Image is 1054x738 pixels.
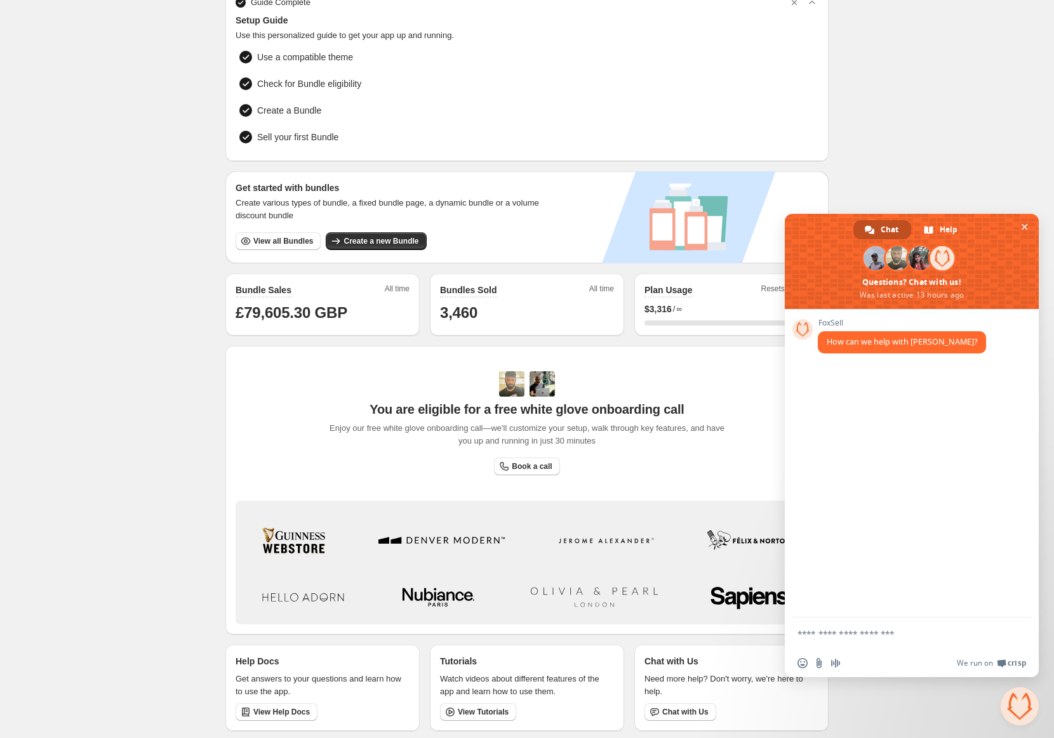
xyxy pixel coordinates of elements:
[1001,687,1039,725] div: Close chat
[957,658,1026,668] a: We run onCrisp
[236,29,818,42] span: Use this personalized guide to get your app up and running.
[827,336,977,347] span: How can we help with [PERSON_NAME]?
[257,131,338,143] span: Sell your first Bundle
[236,673,410,698] p: Get answers to your questions and learn how to use the app.
[257,77,361,90] span: Check for Bundle eligibility
[326,232,426,250] button: Create a new Bundle
[853,220,911,239] div: Chat
[644,673,818,698] p: Need more help? Don't worry, we're here to help.
[344,236,418,246] span: Create a new Bundle
[912,220,970,239] div: Help
[236,303,410,323] h1: £79,605.30 GBP
[644,303,818,315] div: /
[257,104,321,117] span: Create a Bundle
[370,402,684,417] span: You are eligible for a free white glove onboarding call
[440,655,477,668] p: Tutorials
[236,197,551,222] span: Create various types of bundle, a fixed bundle page, a dynamic bundle or a volume discount bundle
[957,658,993,668] span: We run on
[644,303,672,315] span: $ 3,316
[530,371,555,397] img: Prakhar
[458,707,509,717] span: View Tutorials
[499,371,524,397] img: Adi
[253,236,313,246] span: View all Bundles
[1008,658,1026,668] span: Crisp
[236,703,317,721] a: View Help Docs
[1018,220,1031,234] span: Close chat
[644,655,698,668] p: Chat with Us
[797,628,998,640] textarea: Compose your message...
[253,707,310,717] span: View Help Docs
[644,703,716,721] button: Chat with Us
[440,673,614,698] p: Watch videos about different features of the app and learn how to use them.
[818,319,986,327] span: FoxSell
[940,220,957,239] span: Help
[644,284,692,296] h2: Plan Usage
[385,284,410,298] span: All time
[494,458,559,475] a: Book a call
[676,304,682,314] span: ∞
[440,303,614,323] h1: 3,460
[236,181,551,194] h3: Get started with bundles
[797,658,808,668] span: Insert an emoji
[662,707,709,717] span: Chat with Us
[323,422,731,447] span: Enjoy our free white glove onboarding call—we'll customize your setup, walk through key features,...
[881,220,898,239] span: Chat
[814,658,824,668] span: Send a file
[512,461,552,471] span: Book a call
[236,655,279,668] p: Help Docs
[236,284,291,296] h2: Bundle Sales
[236,14,818,27] span: Setup Guide
[440,703,516,721] a: View Tutorials
[831,658,841,668] span: Audio message
[257,51,353,63] span: Use a compatible theme
[440,284,497,296] h2: Bundles Sold
[589,284,614,298] span: All time
[761,284,819,298] span: Resets on
[236,232,321,250] button: View all Bundles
